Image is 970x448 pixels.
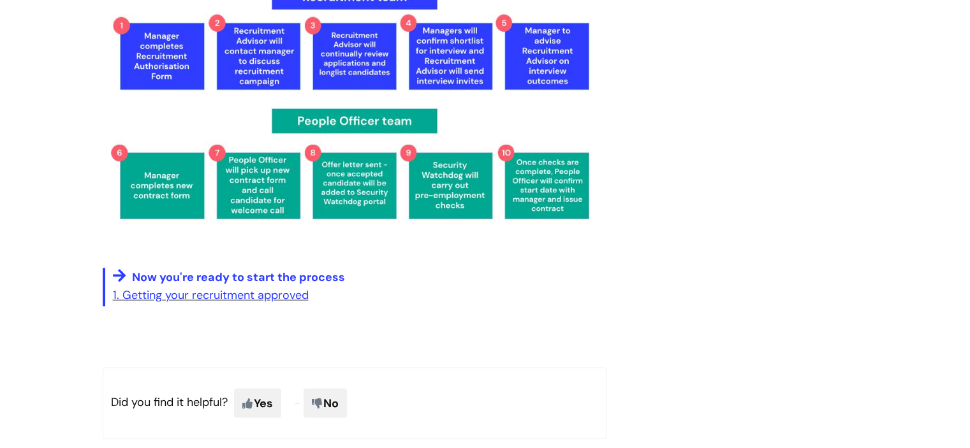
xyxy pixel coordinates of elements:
span: Yes [234,388,281,417]
a: 1. Getting your recruitment approved [113,287,309,303]
span: No [304,388,347,417]
span: Now you're ready to start the process [132,270,345,285]
p: Did you find it helpful? [103,367,606,438]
